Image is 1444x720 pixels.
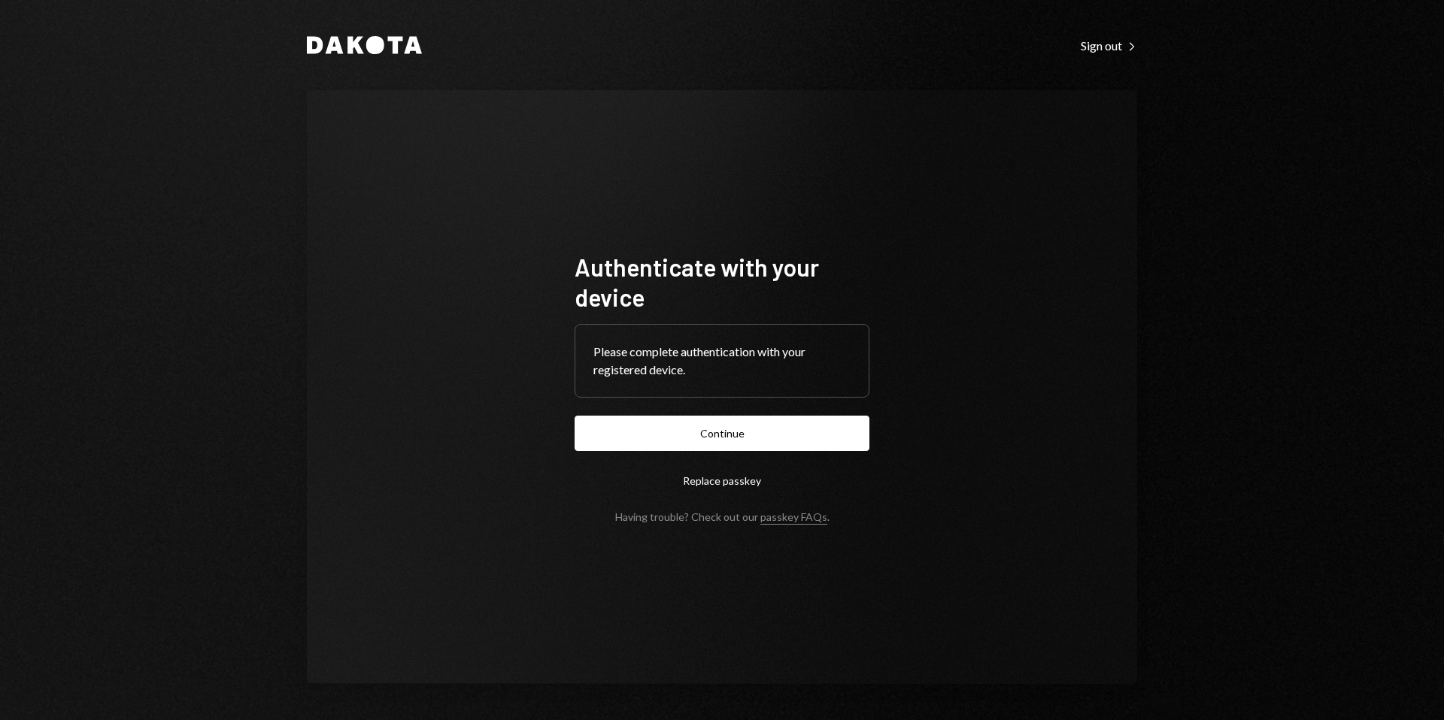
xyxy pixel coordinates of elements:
[575,252,869,312] h1: Authenticate with your device
[1081,38,1137,53] div: Sign out
[575,463,869,498] button: Replace passkey
[615,510,830,523] div: Having trouble? Check out our .
[1081,37,1137,53] a: Sign out
[760,510,827,525] a: passkey FAQs
[575,416,869,451] button: Continue
[593,343,851,379] div: Please complete authentication with your registered device.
